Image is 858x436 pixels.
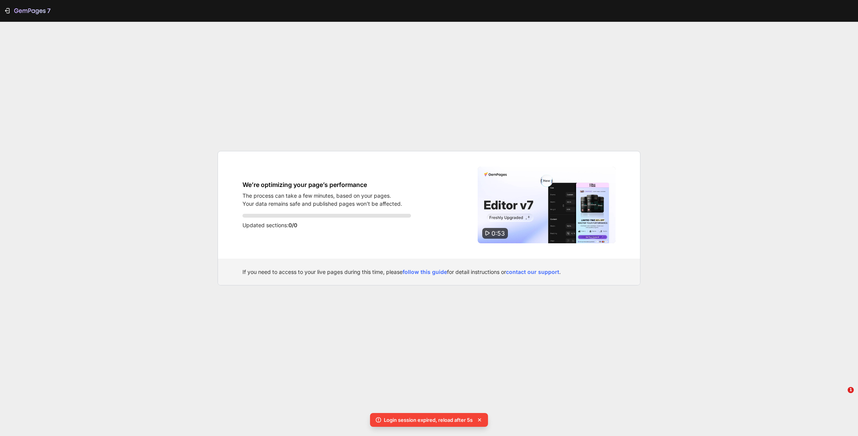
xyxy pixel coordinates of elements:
img: Video thumbnail [478,167,616,243]
span: 0/0 [288,222,297,228]
p: Updated sections: [242,221,411,230]
a: contact our support [506,269,559,275]
div: If you need to access to your live pages during this time, please for detail instructions or . [242,268,616,276]
span: 0:53 [491,229,505,237]
a: follow this guide [403,269,447,275]
p: 7 [47,6,51,15]
span: 1 [848,387,854,393]
p: Your data remains safe and published pages won’t be affected. [242,200,402,208]
p: Login session expired, reload after 5s [384,416,473,424]
iframe: Intercom live chat [832,398,850,417]
h1: We’re optimizing your page’s performance [242,180,402,189]
p: The process can take a few minutes, based on your pages. [242,192,402,200]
